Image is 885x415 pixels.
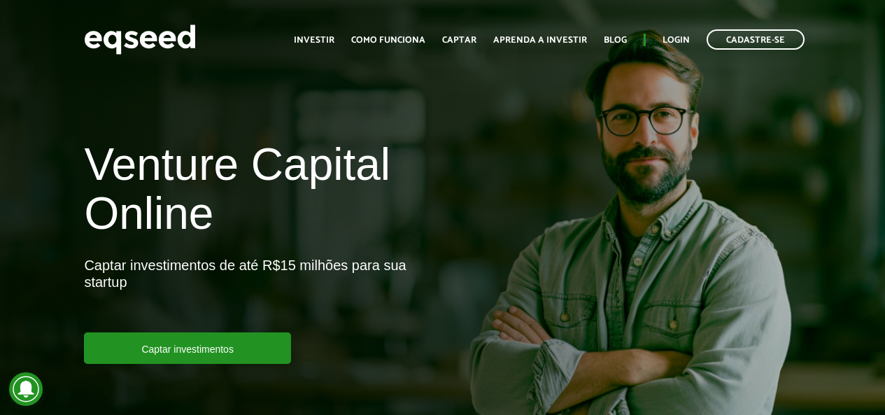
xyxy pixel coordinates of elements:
[84,332,291,364] a: Captar investimentos
[442,36,476,45] a: Captar
[604,36,627,45] a: Blog
[84,140,432,246] h1: Venture Capital Online
[84,21,196,58] img: EqSeed
[84,257,432,332] p: Captar investimentos de até R$15 milhões para sua startup
[294,36,334,45] a: Investir
[493,36,587,45] a: Aprenda a investir
[707,29,805,50] a: Cadastre-se
[663,36,690,45] a: Login
[351,36,425,45] a: Como funciona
